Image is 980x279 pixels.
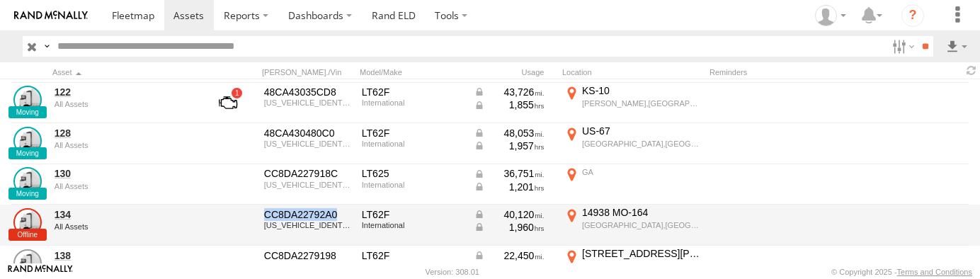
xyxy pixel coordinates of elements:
[362,127,464,139] div: LT62F
[887,36,917,57] label: Search Filter Options
[362,98,464,107] div: International
[262,67,354,77] div: [PERSON_NAME]./Vin
[264,127,352,139] div: 48CA430480C0
[474,249,545,262] div: Data from Vehicle CANbus
[13,249,42,278] a: View Asset Details
[55,100,192,108] div: undefined
[582,206,702,219] div: 14938 MO-164
[55,208,192,221] a: 134
[582,84,702,97] div: KS-10
[474,98,545,111] div: Data from Vehicle CANbus
[55,86,192,98] a: 122
[472,67,557,77] div: Usage
[362,86,464,98] div: LT62F
[474,127,545,139] div: Data from Vehicle CANbus
[562,84,704,123] label: Click to View Current Location
[474,208,545,221] div: Data from Vehicle CANbus
[831,268,972,276] div: © Copyright 2025 -
[52,67,194,77] div: Click to Sort
[474,86,545,98] div: Data from Vehicle CANbus
[264,208,352,221] div: CC8DA22792A0
[474,221,545,234] div: Data from Vehicle CANbus
[264,86,352,98] div: 48CA43035CD8
[55,167,192,180] a: 130
[562,206,704,244] label: Click to View Current Location
[582,247,702,260] div: [STREET_ADDRESS][PERSON_NAME]
[264,262,352,271] div: 3HSDZAPR5TN653167
[582,220,702,230] div: [GEOGRAPHIC_DATA],[GEOGRAPHIC_DATA]
[963,64,980,77] span: Refresh
[582,261,702,271] div: Paragould,[GEOGRAPHIC_DATA]
[13,86,42,114] a: View Asset Details
[562,125,704,163] label: Click to View Current Location
[901,4,924,27] i: ?
[362,221,464,229] div: International
[582,98,702,108] div: [PERSON_NAME],[GEOGRAPHIC_DATA]
[55,141,192,149] div: undefined
[264,98,352,107] div: 3HSDZAPR2TN652686
[362,181,464,189] div: International
[264,181,352,189] div: 3HSDZAPR3TN652535
[362,167,464,180] div: LT625
[264,221,352,229] div: 3HSDZAPR1TN652548
[13,167,42,195] a: View Asset Details
[362,262,464,271] div: International
[474,167,545,180] div: Data from Vehicle CANbus
[13,208,42,237] a: View Asset Details
[582,139,702,149] div: [GEOGRAPHIC_DATA],[GEOGRAPHIC_DATA]
[264,139,352,148] div: 3HSDZAPR1TN652534
[14,11,88,21] img: rand-logo.svg
[13,127,42,155] a: View Asset Details
[474,139,545,152] div: Data from Vehicle CANbus
[264,249,352,262] div: CC8DA2279198
[8,265,73,279] a: Visit our Website
[55,263,192,272] div: undefined
[897,268,972,276] a: Terms and Conditions
[55,249,192,262] a: 138
[360,67,466,77] div: Model/Make
[362,139,464,148] div: International
[474,181,545,193] div: Data from Vehicle CANbus
[41,36,52,57] label: Search Query
[362,249,464,262] div: LT62F
[810,5,851,26] div: Butch Tucker
[202,86,254,120] a: View Asset with Fault/s
[582,125,702,137] div: US-67
[55,127,192,139] a: 128
[55,182,192,190] div: undefined
[474,262,545,275] div: Data from Vehicle CANbus
[945,36,969,57] label: Export results as...
[362,208,464,221] div: LT62F
[710,67,842,77] div: Reminders
[264,167,352,180] div: CC8DA227918C
[562,67,704,77] div: Location
[55,222,192,231] div: undefined
[582,167,702,177] div: GA
[426,268,479,276] div: Version: 308.01
[562,166,704,204] label: Click to View Current Location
